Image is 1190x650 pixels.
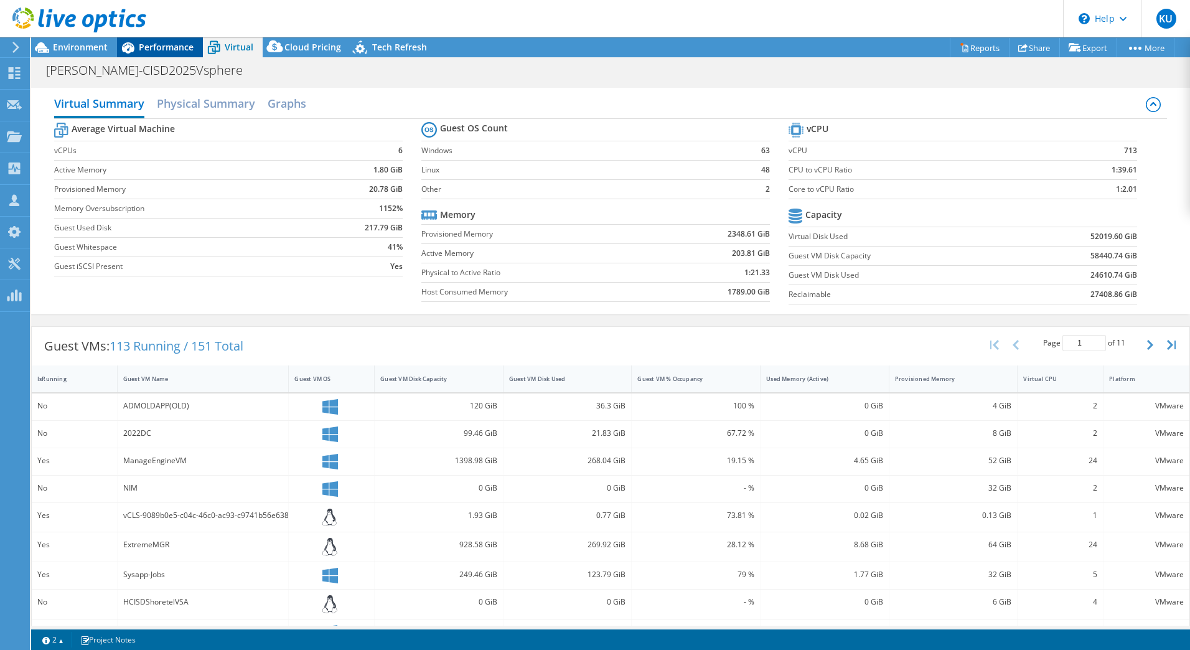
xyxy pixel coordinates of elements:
div: 5 [1023,568,1097,582]
div: 99.46 GiB [380,625,497,639]
div: IsRunning [37,375,96,383]
b: Yes [390,260,403,273]
div: 269.92 GiB [509,538,626,552]
b: 20.78 GiB [369,183,403,195]
label: Active Memory [421,247,660,260]
label: Guest VM Disk Capacity [789,250,1016,262]
div: 24 [1023,538,1097,552]
div: 4.65 GiB [766,454,883,468]
b: 48 [761,164,770,176]
label: Reclaimable [789,288,1016,301]
div: 0 GiB [509,595,626,609]
b: 203.81 GiB [732,247,770,260]
div: Provisioned Memory [895,375,997,383]
b: 2 [766,183,770,195]
b: 58440.74 GiB [1090,250,1137,262]
div: 99.46 GiB [380,426,497,440]
label: Provisioned Memory [54,183,319,195]
h2: Virtual Summary [54,91,144,118]
div: No [37,399,111,413]
div: 123.79 GiB [509,568,626,582]
div: Guest VM % Occupancy [637,375,739,383]
a: 2 [34,632,72,648]
label: Core to vCPU Ratio [789,183,1046,195]
div: VMware [1109,538,1184,552]
div: 36.3 GiB [509,399,626,413]
div: Guest VM OS [294,375,354,383]
label: Guest iSCSI Present [54,260,319,273]
div: 0.02 GiB [766,509,883,522]
a: Export [1059,38,1117,57]
div: 0 GiB [509,481,626,495]
b: 27408.86 GiB [1090,288,1137,301]
div: Guest VM Disk Capacity [380,375,482,383]
div: 64 GiB [895,538,1012,552]
div: 0 GiB [380,481,497,495]
div: 79 % [637,568,754,582]
b: 1:21.33 [744,266,770,279]
div: 928.58 GiB [380,538,497,552]
div: VMware [1109,481,1184,495]
div: 32 GiB [895,568,1012,582]
div: - % [637,481,754,495]
div: 0 GiB [380,595,497,609]
div: 0.63 GiB [766,625,883,639]
div: Guest VMs: [32,327,256,365]
div: Used Memory (Active) [766,375,868,383]
span: Page of [1043,335,1125,351]
div: Yes [37,625,111,639]
div: No [37,481,111,495]
div: 100 % [637,399,754,413]
b: vCPU [807,123,828,135]
div: No [37,595,111,609]
div: Yes [37,509,111,522]
b: 63 [761,144,770,157]
div: 28.12 % [637,538,754,552]
div: 0.77 GiB [509,509,626,522]
div: 21.83 GiB [509,426,626,440]
span: 11 [1117,337,1125,348]
b: 713 [1124,144,1137,157]
label: Active Memory [54,164,319,176]
div: Yes [37,568,111,582]
div: 19.15 % [637,454,754,468]
span: Performance [139,41,194,53]
div: - % [637,595,754,609]
div: 2 [1023,399,1097,413]
b: 1:39.61 [1112,164,1137,176]
div: ADMOLDAPP(OLD) [123,399,283,413]
div: NIM [123,481,283,495]
label: Other [421,183,738,195]
b: Average Virtual Machine [72,123,175,135]
div: 67.72 % [637,426,754,440]
div: 8.68 GiB [766,538,883,552]
label: Guest VM Disk Used [789,269,1016,281]
div: VMware [1109,399,1184,413]
input: jump to page [1062,335,1106,351]
div: VMware [1109,454,1184,468]
b: 1.80 GiB [373,164,403,176]
div: VMware [1109,426,1184,440]
div: 52 GiB [895,454,1012,468]
div: 70.76 % [637,625,754,639]
div: 73.81 % [637,509,754,522]
div: Virtual CPU [1023,375,1082,383]
a: Share [1009,38,1060,57]
div: 2022DC [123,426,283,440]
div: 0 GiB [766,426,883,440]
label: CPU to vCPU Ratio [789,164,1046,176]
b: Guest OS Count [440,122,508,134]
h2: Graphs [268,91,306,116]
div: ExtremeMGR [123,538,283,552]
div: 4 GiB [895,399,1012,413]
div: New Lotus Notes server [123,625,283,639]
div: 16 GiB [895,625,1012,639]
label: Guest Used Disk [54,222,319,234]
div: Yes [37,454,111,468]
span: Tech Refresh [372,41,427,53]
div: VMware [1109,568,1184,582]
h2: Physical Summary [157,91,255,116]
div: 0 GiB [766,481,883,495]
label: Physical to Active Ratio [421,266,660,279]
span: Virtual [225,41,253,53]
